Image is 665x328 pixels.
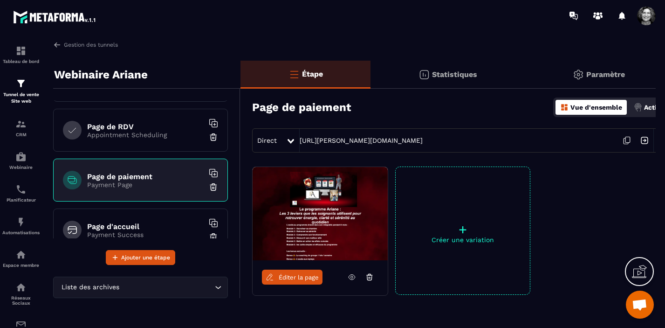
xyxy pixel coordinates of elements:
button: Ajouter une étape [106,250,175,265]
h6: Page d'accueil [87,222,204,231]
img: setting-gr.5f69749f.svg [573,69,584,80]
p: Espace membre [2,263,40,268]
p: Tableau de bord [2,59,40,64]
a: social-networksocial-networkRéseaux Sociaux [2,275,40,313]
a: automationsautomationsAutomatisations [2,209,40,242]
img: social-network [15,282,27,293]
p: Paramètre [586,70,625,79]
a: formationformationTableau de bord [2,38,40,71]
h3: Page de paiement [252,101,351,114]
p: Étape [302,70,323,78]
span: Direct [257,137,277,144]
p: Vue d'ensemble [570,104,622,111]
a: formationformationTunnel de vente Site web [2,71,40,112]
p: Webinaire [2,165,40,170]
p: Planificateur [2,197,40,202]
p: + [396,223,530,236]
p: Automatisations [2,230,40,235]
div: Ouvrir le chat [626,291,654,319]
p: Webinaire Ariane [54,65,148,84]
img: trash [209,232,218,242]
p: Appointment Scheduling [87,131,204,139]
p: CRM [2,132,40,137]
p: Réseaux Sociaux [2,295,40,306]
h6: Page de RDV [87,122,204,131]
img: scheduler [15,184,27,195]
img: actions.d6e523a2.png [634,103,642,112]
img: formation [15,78,27,89]
img: automations [15,216,27,228]
p: Payment Success [87,231,204,238]
p: Payment Page [87,181,204,188]
a: schedulerschedulerPlanificateur [2,177,40,209]
input: Search for option [121,282,213,293]
img: bars-o.4a397970.svg [288,69,300,80]
img: trash [209,133,218,142]
a: formationformationCRM [2,112,40,144]
a: automationsautomationsWebinaire [2,144,40,177]
img: image [253,167,388,260]
img: formation [15,45,27,56]
img: dashboard-orange.40269519.svg [560,103,569,112]
span: Liste des archives [59,282,121,293]
p: Tunnel de vente Site web [2,91,40,105]
span: Ajouter une étape [121,253,170,262]
img: logo [13,8,97,25]
img: trash [209,182,218,192]
img: stats.20deebd0.svg [418,69,430,80]
h6: Page de paiement [87,172,204,181]
a: Gestion des tunnels [53,41,118,49]
img: automations [15,249,27,260]
p: Créer une variation [396,236,530,244]
div: Search for option [53,277,228,298]
img: automations [15,151,27,162]
a: automationsautomationsEspace membre [2,242,40,275]
img: arrow [53,41,62,49]
span: Éditer la page [279,274,319,281]
p: Statistiques [432,70,477,79]
a: Éditer la page [262,270,322,285]
img: formation [15,119,27,130]
a: [URL][PERSON_NAME][DOMAIN_NAME] [300,137,423,144]
img: arrow-next.bcc2205e.svg [636,132,653,149]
